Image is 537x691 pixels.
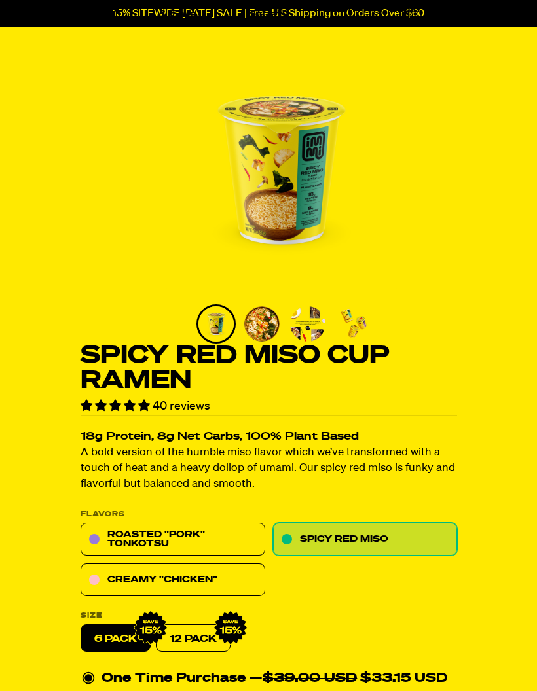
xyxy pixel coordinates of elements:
[81,564,265,597] a: Creamy "Chicken"
[82,668,456,689] div: One Time Purchase
[134,611,168,645] img: IMG_9632.png
[81,625,151,652] label: 6 pack
[163,304,400,344] div: PDP main carousel thumbnails
[81,344,457,393] h1: Spicy Red Miso Cup Ramen
[153,400,210,412] span: 40 reviews
[336,306,371,342] img: Spicy Red Miso Cup Ramen
[334,304,373,344] li: Go to slide 4
[81,523,265,556] a: Roasted "Pork" Tonkotsu
[196,304,236,344] li: Go to slide 1
[263,672,357,685] del: $39.00 USD
[81,432,457,443] h2: 18g Protein, 8g Net Carbs, 100% Plant Based
[198,306,234,342] img: Spicy Red Miso Cup Ramen
[290,306,325,342] img: Spicy Red Miso Cup Ramen
[272,523,457,556] a: Spicy Red Miso
[244,306,280,342] img: Spicy Red Miso Cup Ramen
[81,446,457,493] p: A bold version of the humble miso flavor which we’ve transformed with a touch of heat and a heavy...
[242,304,282,344] li: Go to slide 2
[163,52,400,289] li: 1 of 4
[288,304,327,344] li: Go to slide 3
[163,52,400,289] div: PDP main carousel
[213,611,248,645] img: IMG_9632.png
[156,625,231,652] a: 12 Pack
[81,400,153,412] span: 4.90 stars
[81,511,457,518] p: Flavors
[163,52,400,289] img: Spicy Red Miso Cup Ramen
[250,668,447,689] div: — $33.15 USD
[81,612,457,620] label: Size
